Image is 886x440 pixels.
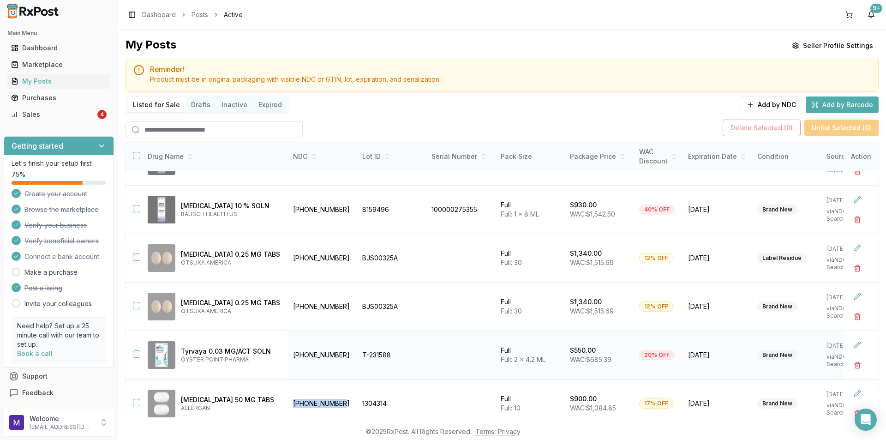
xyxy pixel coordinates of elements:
div: Expiration Date [688,152,746,161]
div: 12% OFF [639,301,673,312]
div: Sales [11,110,96,119]
a: Make a purchase [24,268,78,277]
button: Listed for Sale [127,97,186,112]
a: Marketplace [7,56,110,73]
span: WAC: $1,515.69 [570,259,614,266]
span: Full: 30 [501,307,522,315]
div: Brand New [757,301,797,312]
button: Expired [253,97,287,112]
div: Marketplace [11,60,107,69]
div: Dashboard [11,43,107,53]
p: $900.00 [570,394,597,404]
button: Delete [849,405,866,422]
button: Edit [849,385,866,402]
span: Create your account [24,189,87,199]
p: [EMAIL_ADDRESS][DOMAIN_NAME] [30,423,94,431]
button: Delete [849,260,866,277]
span: [DATE] [688,302,746,311]
p: [MEDICAL_DATA] 50 MG TABS [181,395,280,404]
button: Delete [849,308,866,325]
div: 20% OFF [639,350,675,360]
td: [PHONE_NUMBER] [287,380,357,428]
div: Open Intercom Messenger [855,409,877,431]
button: Delete [849,357,866,374]
button: Edit [849,288,866,305]
span: Active [224,10,243,19]
p: via NDC Search [826,256,862,271]
td: [PHONE_NUMBER] [287,186,357,234]
p: $550.00 [570,346,596,355]
p: $1,340.00 [570,249,602,258]
a: Book a call [17,350,53,357]
a: Sales4 [7,106,110,123]
td: [PHONE_NUMBER] [287,234,357,283]
div: Source [826,152,862,161]
a: Posts [192,10,208,19]
p: via NDC Search [826,402,862,416]
span: Full: 30 [501,259,522,266]
button: Purchases [4,90,114,105]
span: [DATE] [688,253,746,263]
h2: Main Menu [7,30,110,37]
button: Drafts [186,97,216,112]
div: 17% OFF [639,398,673,409]
button: Add by NDC [741,96,802,113]
div: Drug Name [148,152,280,161]
p: [DATE] [826,391,862,398]
p: BAUSCH HEALTH US [181,211,280,218]
a: Invite your colleagues [24,299,92,308]
img: Rexulti 0.25 MG TABS [148,244,175,272]
div: Label Residue [757,253,807,263]
img: RxPost Logo [4,4,63,18]
td: 8159496 [357,186,426,234]
div: Brand New [757,205,797,215]
p: $1,340.00 [570,297,602,307]
p: [MEDICAL_DATA] 10 % SOLN [181,201,280,211]
span: WAC: $1,084.85 [570,404,616,412]
span: Feedback [22,388,54,398]
button: Delete [849,211,866,228]
span: Verify beneficial owners [24,236,99,246]
button: Edit [849,240,866,256]
span: WAC: $1,515.69 [570,307,614,315]
button: Seller Profile Settings [786,37,879,54]
td: BJS00325A [357,283,426,331]
span: Full: 10 [501,404,521,412]
div: My Posts [11,77,107,86]
span: [DATE] [688,399,746,408]
span: WAC: $685.39 [570,356,611,363]
img: Tyrvaya 0.03 MG/ACT SOLN [148,341,175,369]
button: Dashboard [4,41,114,55]
span: 75 % [12,170,25,179]
td: Full [495,283,564,331]
span: Post a listing [24,283,62,293]
button: Feedback [4,385,114,401]
div: 40% OFF [639,205,675,215]
span: Verify your business [24,221,87,230]
td: BJS00325A [357,234,426,283]
td: Full [495,331,564,380]
span: WAC: $1,542.50 [570,210,615,218]
a: Privacy [498,428,521,435]
p: [DATE] [826,245,862,253]
p: Tyrvaya 0.03 MG/ACT SOLN [181,347,280,356]
p: Welcome [30,414,94,423]
div: Serial Number [431,152,490,161]
div: Purchases [11,93,107,102]
a: Dashboard [7,40,110,56]
td: 100000275355 [426,186,495,234]
img: Rexulti 0.25 MG TABS [148,293,175,320]
p: OYSTER POINT PHARMA [181,356,280,363]
button: Marketplace [4,57,114,72]
span: [DATE] [688,350,746,360]
td: Full [495,186,564,234]
button: Support [4,368,114,385]
span: Full: 2 x 4.2 ML [501,356,545,363]
button: Edit [849,337,866,353]
p: via NDC Search [826,305,862,319]
span: Full: 1 x 8 ML [501,210,539,218]
td: [PHONE_NUMBER] [287,283,357,331]
div: Brand New [757,398,797,409]
span: Connect a bank account [24,252,99,261]
div: Product must be in original packaging with visible NDC or GTIN, lot, expiration, and serialization. [150,75,871,84]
